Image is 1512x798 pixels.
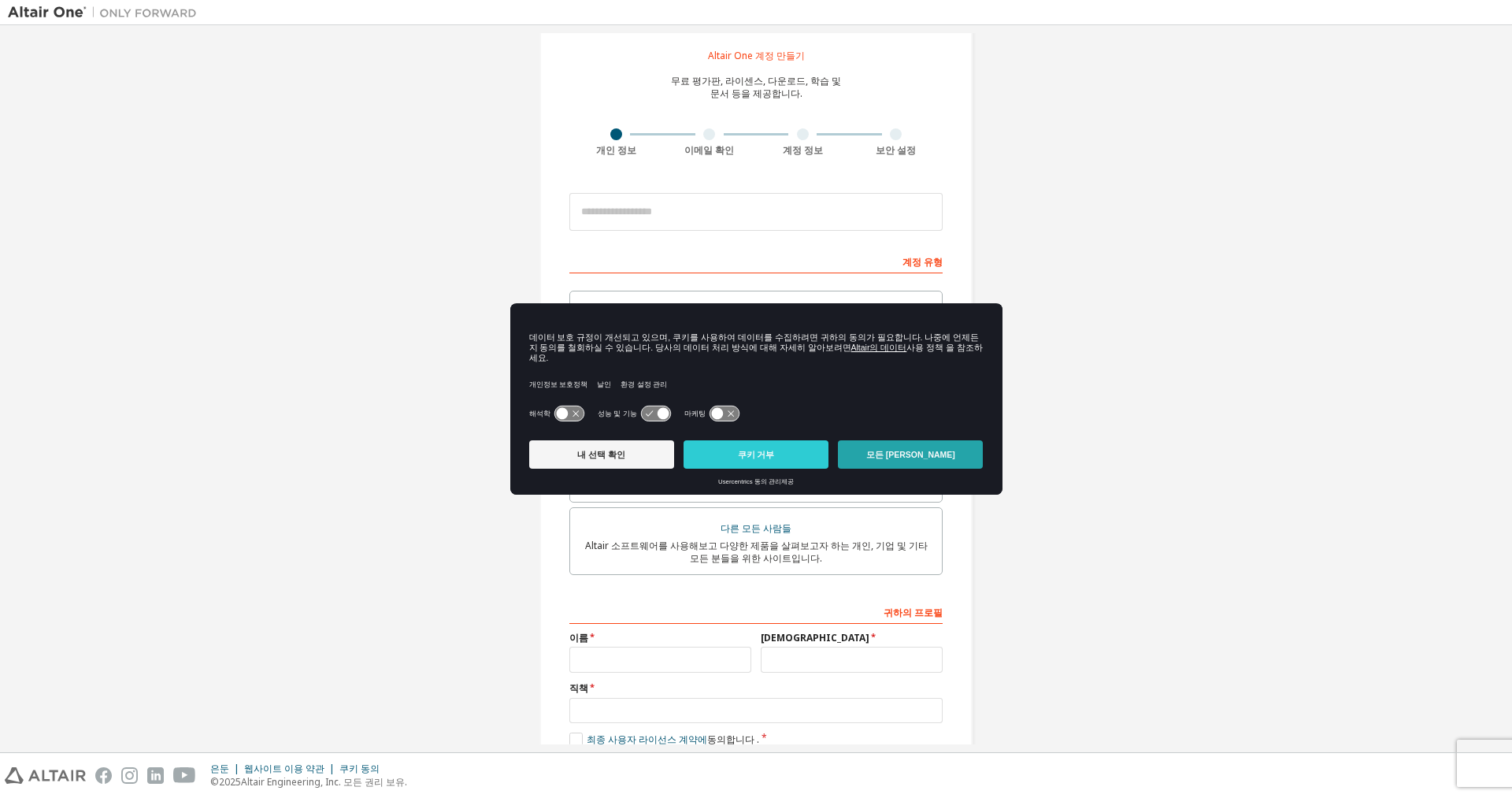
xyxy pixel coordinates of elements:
img: altair_logo.svg [5,767,86,784]
font: 문서 등을 제공합니다. [710,87,802,100]
font: Altair 소프트웨어를 사용해보고 다양한 제품을 살펴보고자 하는 개인, 기업 및 기타 모든 분들을 위한 사이트입니다. [585,539,928,565]
font: 귀하의 프로필 [884,606,943,619]
font: 이메일 확인 [684,143,734,157]
font: 개인 정보 [596,143,636,157]
font: 무료 평가판, 라이센스, 다운로드, 학습 및 [671,74,841,87]
img: 알타이르 원 [8,5,205,20]
font: Altair Engineering, Inc. 모든 권리 보유. [241,775,407,789]
font: 쿠키 동의 [339,762,380,775]
font: 계정 유형 [902,255,943,269]
font: Altair One 계정 만들기 [708,49,805,62]
img: instagram.svg [121,767,138,784]
font: © [210,775,219,789]
font: 직책 [569,681,588,695]
font: 웹사이트 이용 약관 [244,762,324,775]
font: 동의합니다 . [707,733,759,746]
font: 최종 사용자 라이선스 계약에 [587,733,707,746]
img: facebook.svg [95,767,112,784]
img: linkedin.svg [147,767,164,784]
font: 다른 모든 사람들 [721,521,791,535]
font: [DEMOGRAPHIC_DATA] [761,631,869,644]
font: 이름 [569,631,588,644]
font: 계정 정보 [783,143,823,157]
font: 은둔 [210,762,229,775]
font: 보안 설정 [876,143,916,157]
font: 2025 [219,775,241,789]
img: youtube.svg [173,767,196,784]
